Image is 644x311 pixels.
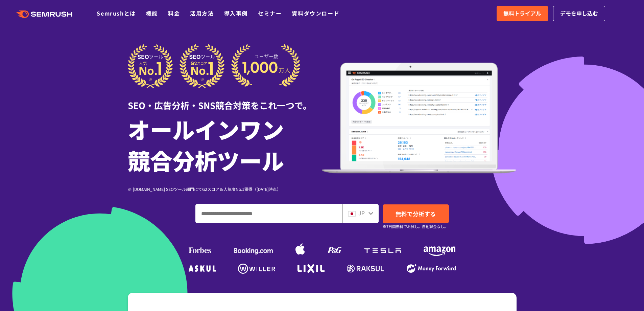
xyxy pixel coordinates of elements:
span: JP [358,209,365,217]
a: 資料ダウンロード [292,9,339,17]
span: デモを申し込む [560,9,598,18]
a: 活用方法 [190,9,214,17]
a: 機能 [146,9,158,17]
h1: オールインワン 競合分析ツール [128,113,322,176]
div: SEO・広告分析・SNS競合対策をこれ一つで。 [128,88,322,112]
input: ドメイン、キーワードまたはURLを入力してください [196,204,342,223]
a: 無料トライアル [497,6,548,21]
span: 無料で分析する [396,209,436,218]
div: ※ [DOMAIN_NAME] SEOツール部門にてG2スコア＆人気度No.1獲得（[DATE]時点） [128,186,322,192]
span: 無料トライアル [503,9,541,18]
small: ※7日間無料でお試し。自動課金なし。 [383,223,448,230]
a: 導入事例 [224,9,248,17]
a: 料金 [168,9,180,17]
a: 無料で分析する [383,204,449,223]
a: デモを申し込む [553,6,605,21]
a: セミナー [258,9,282,17]
a: Semrushとは [97,9,136,17]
